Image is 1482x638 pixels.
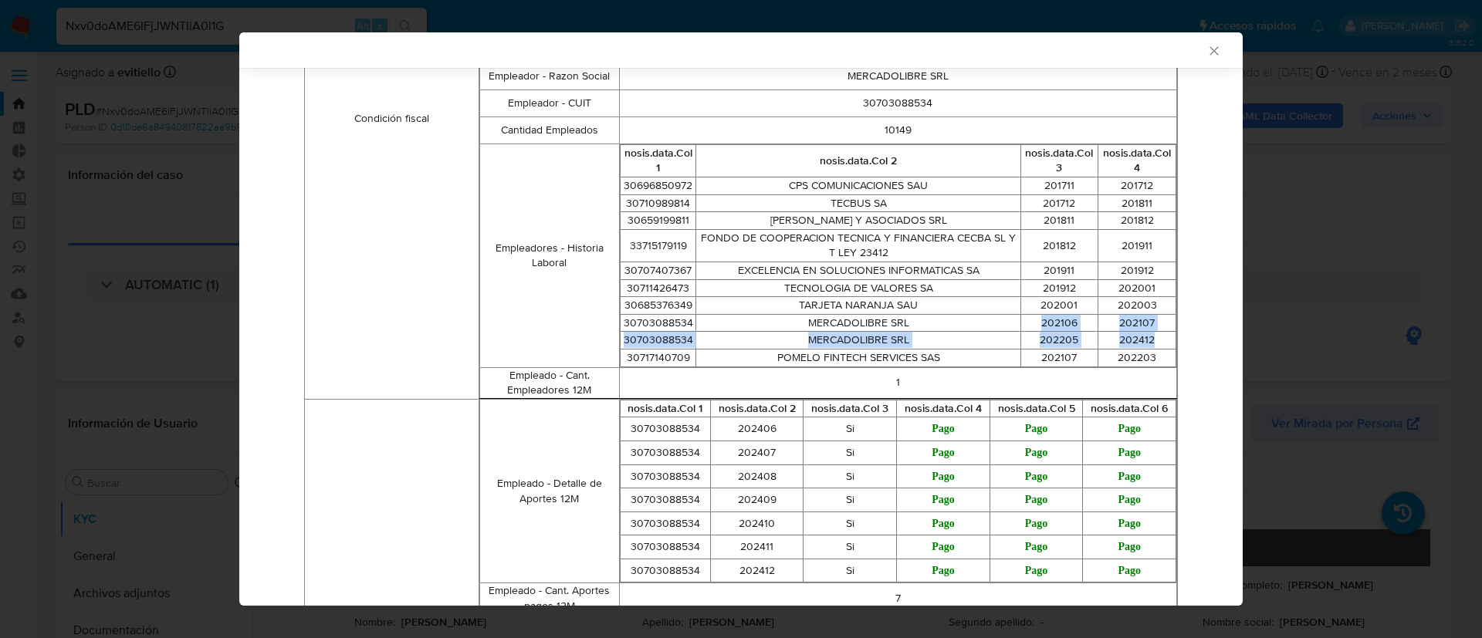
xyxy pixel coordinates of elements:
[1020,177,1098,195] td: 201711
[480,367,620,398] td: Empleado - Cant. Empleadores 12M
[620,464,710,488] td: 30703088534
[1020,314,1098,332] td: 202106
[1098,297,1176,315] td: 202003
[710,400,804,417] th: nosis.data.Col 2
[619,583,1176,614] td: 7
[1098,332,1176,349] td: 202412
[480,116,620,143] td: Cantidad Empleados
[620,212,696,230] td: 30659199811
[620,332,696,349] td: 30703088534
[696,332,1020,349] td: MERCADOLIBRE SRL
[710,511,804,535] td: 202410
[804,464,897,488] td: Si
[710,559,804,582] td: 202412
[696,144,1020,177] th: nosis.data.Col 2
[696,262,1020,279] td: EXCELENCIA EN SOLUCIONES INFORMATICAS SA
[1098,279,1176,297] td: 202001
[990,559,1083,582] td: Pago
[804,511,897,535] td: Si
[897,464,990,488] td: Pago
[804,441,897,464] td: Si
[1083,400,1176,417] th: nosis.data.Col 6
[620,417,710,441] td: 30703088534
[1020,332,1098,349] td: 202205
[990,441,1083,464] td: Pago
[1020,229,1098,262] td: 201812
[620,144,696,177] th: nosis.data.Col 1
[1020,262,1098,279] td: 201911
[990,535,1083,559] td: Pago
[990,400,1083,417] th: nosis.data.Col 5
[696,349,1020,366] td: POMELO FINTECH SERVICES SAS
[804,535,897,559] td: Si
[696,279,1020,297] td: TECNOLOGIA DE VALORES SA
[696,314,1020,332] td: MERCADOLIBRE SRL
[696,297,1020,315] td: TARJETA NARANJA SAU
[1083,464,1176,488] td: Pago
[696,194,1020,212] td: TECBUS SA
[804,559,897,582] td: Si
[1098,194,1176,212] td: 201811
[710,417,804,441] td: 202406
[1020,194,1098,212] td: 201712
[1083,488,1176,512] td: Pago
[1098,229,1176,262] td: 201911
[619,62,1176,89] td: MERCADOLIBRE SRL
[1098,177,1176,195] td: 201712
[696,229,1020,262] td: FONDO DE COOPERACION TECNICA Y FINANCIERA CECBA SL Y T LEY 23412
[620,314,696,332] td: 30703088534
[804,400,897,417] th: nosis.data.Col 3
[990,488,1083,512] td: Pago
[1020,144,1098,177] th: nosis.data.Col 3
[1098,314,1176,332] td: 202107
[990,464,1083,488] td: Pago
[1020,212,1098,230] td: 201811
[990,417,1083,441] td: Pago
[239,32,1243,606] div: closure-recommendation-modal
[897,441,990,464] td: Pago
[619,367,1176,398] td: 1
[620,559,710,582] td: 30703088534
[620,441,710,464] td: 30703088534
[1098,262,1176,279] td: 201912
[480,62,620,89] td: Empleador - Razon Social
[480,143,620,367] td: Empleadores - Historia Laboral
[804,488,897,512] td: Si
[1083,511,1176,535] td: Pago
[1083,417,1176,441] td: Pago
[480,399,620,583] td: Empleado - Detalle de Aportes 12M
[897,417,990,441] td: Pago
[620,194,696,212] td: 30710989814
[1020,297,1098,315] td: 202001
[696,212,1020,230] td: [PERSON_NAME] Y ASOCIADOS SRL
[620,279,696,297] td: 30711426473
[897,535,990,559] td: Pago
[696,177,1020,195] td: CPS COMUNICACIONES SAU
[1083,535,1176,559] td: Pago
[897,511,990,535] td: Pago
[620,400,710,417] th: nosis.data.Col 1
[480,89,620,116] td: Empleador - CUIT
[620,535,710,559] td: 30703088534
[619,89,1176,116] td: 30703088534
[1098,212,1176,230] td: 201812
[1098,349,1176,366] td: 202203
[897,488,990,512] td: Pago
[1083,441,1176,464] td: Pago
[619,116,1176,143] td: 10149
[710,535,804,559] td: 202411
[1098,144,1176,177] th: nosis.data.Col 4
[710,441,804,464] td: 202407
[804,417,897,441] td: Si
[710,488,804,512] td: 202409
[620,488,710,512] td: 30703088534
[620,349,696,366] td: 30717140709
[620,297,696,315] td: 30685376349
[1206,43,1220,57] button: Cerrar ventana
[897,559,990,582] td: Pago
[1020,349,1098,366] td: 202107
[620,511,710,535] td: 30703088534
[1083,559,1176,582] td: Pago
[897,400,990,417] th: nosis.data.Col 4
[1020,279,1098,297] td: 201912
